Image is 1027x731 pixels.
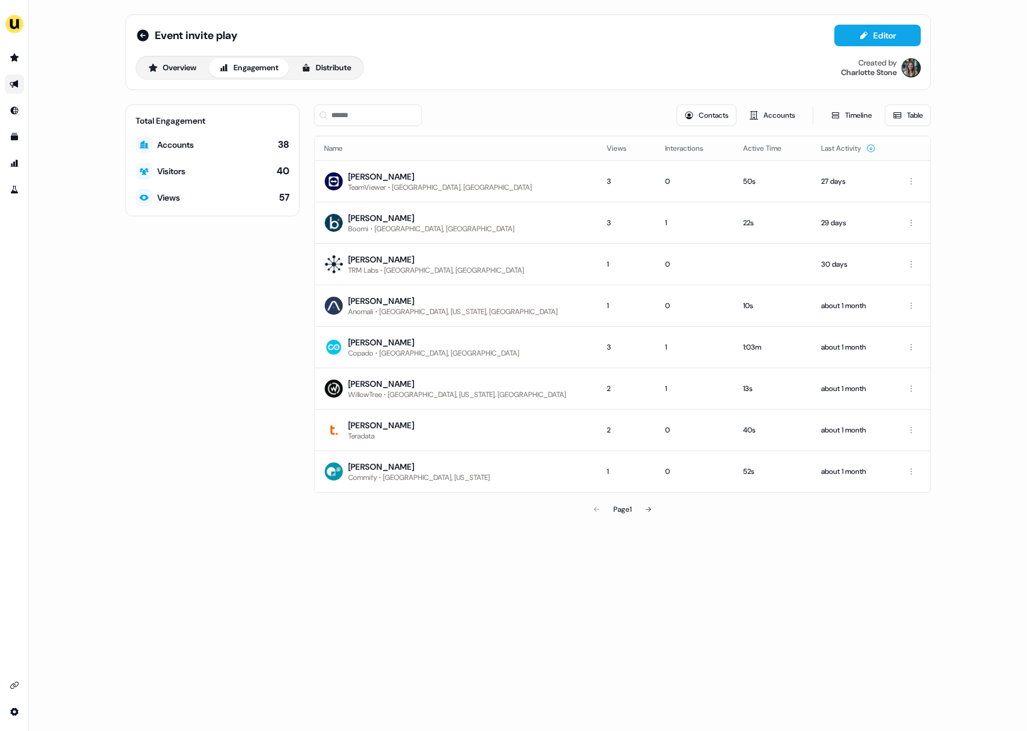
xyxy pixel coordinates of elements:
button: Table [885,105,931,126]
a: Go to Inbound [5,101,24,120]
div: WillowTree [348,390,382,399]
div: Commify [348,473,377,482]
div: [PERSON_NAME] [348,378,566,390]
div: about 1 month [821,341,882,353]
div: 1 [607,466,646,478]
div: about 1 month [821,300,882,312]
a: Go to integrations [5,702,24,721]
img: Charlotte [902,58,921,77]
div: 40 [277,165,289,178]
div: [GEOGRAPHIC_DATA], [US_STATE], [GEOGRAPHIC_DATA] [379,307,558,317]
div: 40s [743,424,802,436]
div: 0 [665,175,724,187]
div: about 1 month [821,424,882,436]
div: 29 days [821,217,882,229]
button: Views [607,138,641,159]
div: 50s [743,175,802,187]
div: 0 [665,258,724,270]
div: Page 1 [613,503,631,515]
a: Go to outbound experience [5,74,24,94]
div: 3 [607,217,646,229]
div: TeamViewer [348,183,386,192]
button: Overview [138,58,206,77]
div: Total Engagement [136,115,289,127]
div: about 1 month [821,383,882,395]
div: [PERSON_NAME] [348,336,519,348]
div: 30 days [821,258,882,270]
div: Anomali [348,307,373,317]
div: Created by [858,58,897,68]
div: 10s [743,300,802,312]
div: Views [157,192,180,204]
div: Boomi [348,224,369,234]
div: 0 [665,466,724,478]
div: 57 [279,191,289,204]
button: Distribute [291,58,361,77]
div: about 1 month [821,466,882,478]
button: Editor [834,25,921,46]
div: Teradata [348,431,375,441]
div: 3 [607,341,646,353]
div: 27 days [821,175,882,187]
div: 0 [665,424,724,436]
div: Accounts [157,139,194,151]
div: [GEOGRAPHIC_DATA], [US_STATE] [383,473,490,482]
div: Charlotte Stone [841,68,897,77]
div: 1 [607,258,646,270]
a: Editor [834,31,921,43]
button: Timeline [823,105,880,126]
button: Active Time [743,138,796,159]
div: 3 [607,175,646,187]
div: 22s [743,217,802,229]
button: Accounts [741,105,803,126]
div: 2 [607,383,646,395]
div: [PERSON_NAME] [348,253,524,265]
div: [GEOGRAPHIC_DATA], [US_STATE], [GEOGRAPHIC_DATA] [388,390,566,399]
a: Go to attribution [5,154,24,173]
a: Go to templates [5,127,24,147]
div: 2 [607,424,646,436]
div: [GEOGRAPHIC_DATA], [GEOGRAPHIC_DATA] [379,348,519,358]
div: [PERSON_NAME] [348,295,558,307]
div: [PERSON_NAME] [348,171,532,183]
button: Engagement [209,58,289,77]
div: 1 [607,300,646,312]
a: Go to experiments [5,180,24,199]
div: 38 [278,138,289,151]
div: 1 [665,383,724,395]
div: [PERSON_NAME] [348,461,490,473]
th: Name [315,136,598,160]
button: Interactions [665,138,718,159]
a: Go to prospects [5,48,24,67]
div: 13s [743,383,802,395]
a: Go to integrations [5,676,24,695]
div: 52s [743,466,802,478]
button: Last Activity [821,138,876,159]
div: 1 [665,341,724,353]
span: Event invite play [155,28,238,43]
div: [PERSON_NAME] [348,212,514,224]
div: [PERSON_NAME] [348,419,414,431]
div: TRM Labs [348,265,378,275]
button: Contacts [676,105,736,126]
div: [GEOGRAPHIC_DATA], [GEOGRAPHIC_DATA] [384,265,524,275]
div: Copado [348,348,373,358]
div: 1 [665,217,724,229]
div: 1:03m [743,341,802,353]
div: [GEOGRAPHIC_DATA], [GEOGRAPHIC_DATA] [375,224,514,234]
div: 0 [665,300,724,312]
div: Visitors [157,165,185,177]
div: [GEOGRAPHIC_DATA], [GEOGRAPHIC_DATA] [392,183,532,192]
